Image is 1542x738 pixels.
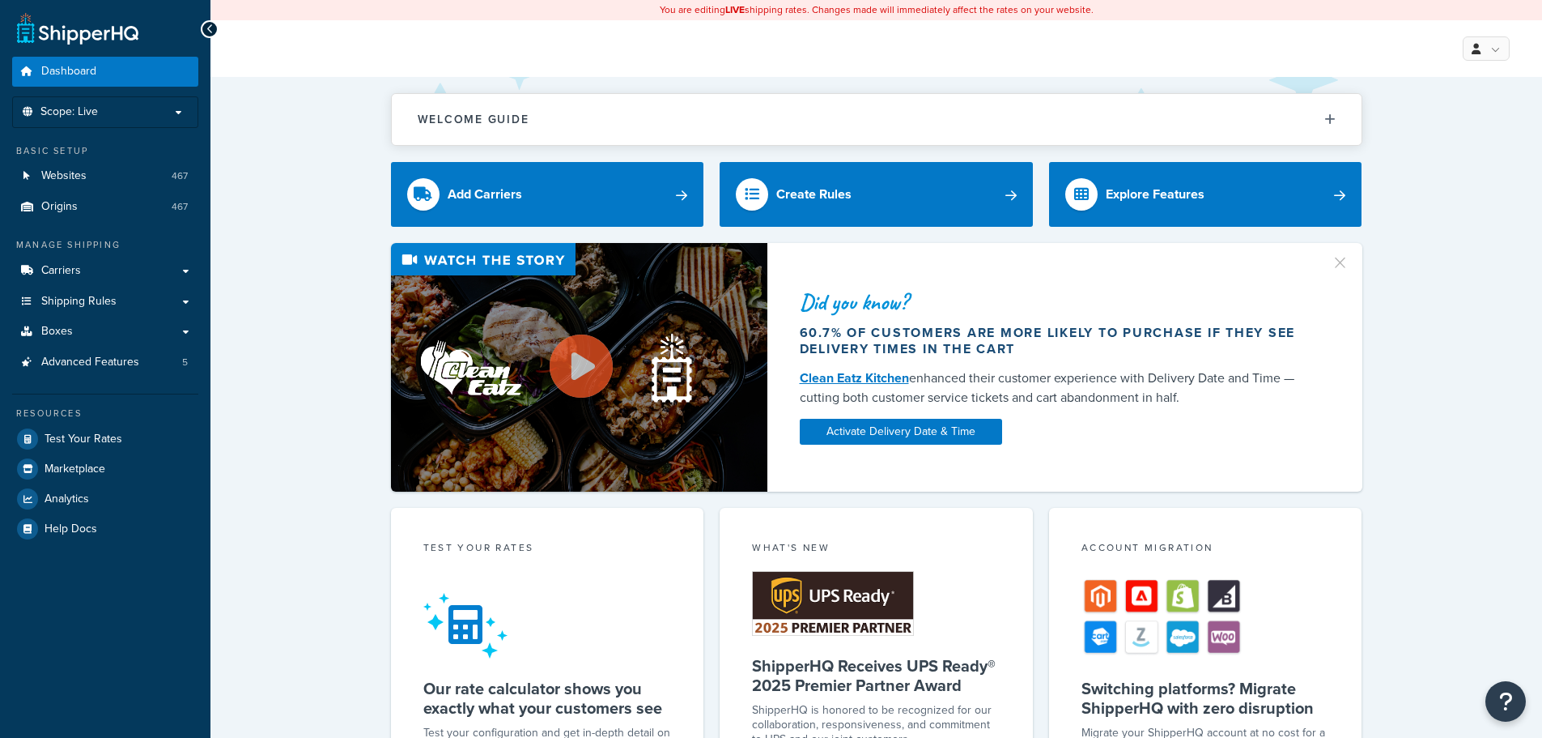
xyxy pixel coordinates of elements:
[12,161,198,191] a: Websites467
[41,356,139,369] span: Advanced Features
[423,679,672,718] h5: Our rate calculator shows you exactly what your customers see
[725,2,745,17] b: LIVE
[448,183,522,206] div: Add Carriers
[45,433,122,446] span: Test Your Rates
[45,523,97,536] span: Help Docs
[182,356,188,369] span: 5
[800,291,1311,314] div: Did you know?
[1049,162,1362,227] a: Explore Features
[1081,679,1330,718] h5: Switching platforms? Migrate ShipperHQ with zero disruption
[392,94,1361,145] button: Welcome Guide
[1081,540,1330,559] div: Account Migration
[12,348,198,378] li: Advanced Features
[720,162,1033,227] a: Create Rules
[12,348,198,378] a: Advanced Features5
[41,169,87,183] span: Websites
[800,369,909,387] a: Clean Eatz Kitchen
[12,317,198,347] a: Boxes
[12,287,198,317] a: Shipping Rules
[12,144,198,158] div: Basic Setup
[12,514,198,544] a: Help Docs
[41,264,81,278] span: Carriers
[41,200,78,214] span: Origins
[752,656,1000,695] h5: ShipperHQ Receives UPS Ready® 2025 Premier Partner Award
[12,424,198,454] a: Test Your Rates
[800,369,1311,407] div: enhanced their customer experience with Delivery Date and Time — cutting both customer service ti...
[41,295,117,309] span: Shipping Rules
[12,57,198,87] a: Dashboard
[800,325,1311,357] div: 60.7% of customers are more likely to purchase if they see delivery times in the cart
[172,169,188,183] span: 467
[800,419,1002,445] a: Activate Delivery Date & Time
[12,407,198,420] div: Resources
[752,540,1000,559] div: What's New
[12,192,198,222] li: Origins
[12,454,198,484] a: Marketplace
[776,183,852,206] div: Create Rules
[12,161,198,191] li: Websites
[391,162,704,227] a: Add Carriers
[12,192,198,222] a: Origins467
[1106,183,1204,206] div: Explore Features
[40,105,98,119] span: Scope: Live
[12,484,198,514] a: Analytics
[12,238,198,252] div: Manage Shipping
[45,493,89,506] span: Analytics
[12,256,198,286] a: Carriers
[391,243,767,492] img: Video thumbnail
[418,113,529,126] h2: Welcome Guide
[423,540,672,559] div: Test your rates
[41,65,96,79] span: Dashboard
[45,463,105,476] span: Marketplace
[172,200,188,214] span: 467
[1485,681,1526,722] button: Open Resource Center
[41,325,73,339] span: Boxes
